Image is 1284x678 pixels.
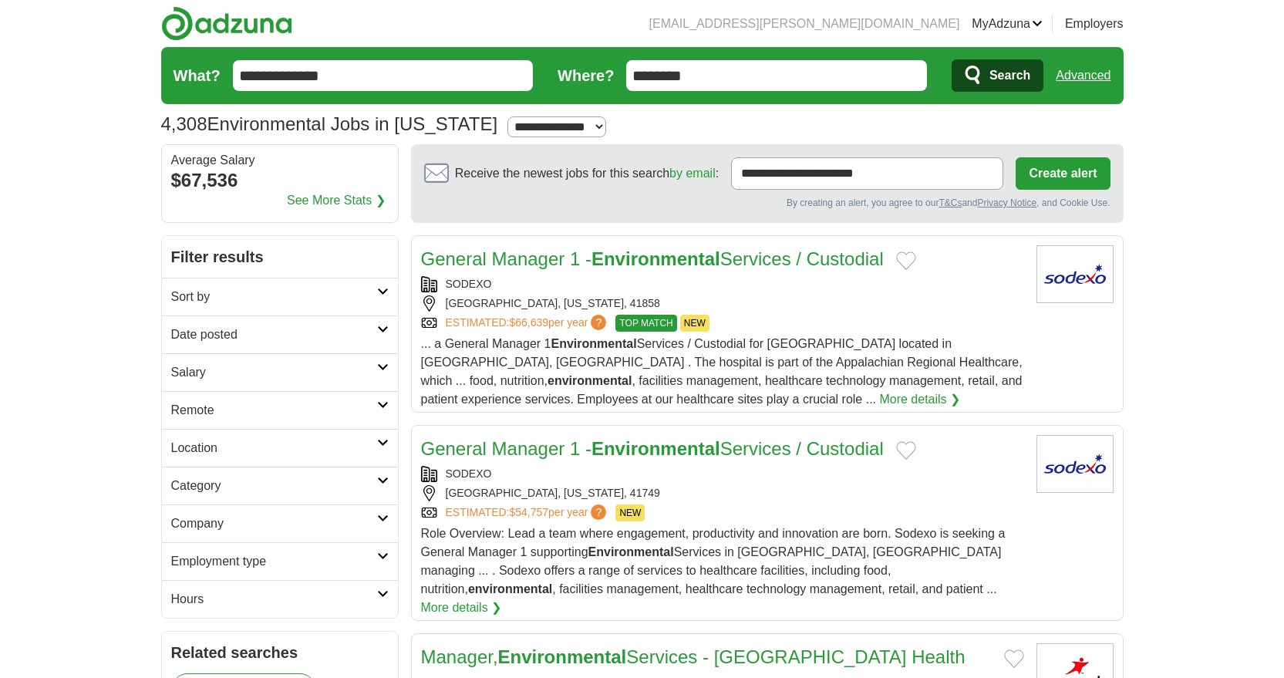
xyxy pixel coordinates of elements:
[615,315,676,332] span: TOP MATCH
[161,110,207,138] span: 4,308
[171,590,377,609] h2: Hours
[421,438,884,459] a: General Manager 1 -EnvironmentalServices / Custodial
[171,552,377,571] h2: Employment type
[162,353,398,391] a: Salary
[162,542,398,580] a: Employment type
[162,504,398,542] a: Company
[1004,649,1024,668] button: Add to favorite jobs
[1016,157,1110,190] button: Create alert
[591,504,606,520] span: ?
[421,248,884,269] a: General Manager 1 -EnvironmentalServices / Custodial
[468,582,552,595] strong: environmental
[972,15,1043,33] a: MyAdzuna
[509,316,548,329] span: $66,639
[161,6,292,41] img: Adzuna logo
[421,599,502,617] a: More details ❯
[588,545,674,558] strong: Environmental
[171,477,377,495] h2: Category
[977,197,1036,208] a: Privacy Notice
[171,154,389,167] div: Average Salary
[171,167,389,194] div: $67,536
[446,467,492,480] a: SODEXO
[649,15,960,33] li: [EMAIL_ADDRESS][PERSON_NAME][DOMAIN_NAME]
[171,326,377,344] h2: Date posted
[171,641,389,664] h2: Related searches
[455,164,719,183] span: Receive the newest jobs for this search :
[171,401,377,420] h2: Remote
[162,236,398,278] h2: Filter results
[989,60,1030,91] span: Search
[171,288,377,306] h2: Sort by
[162,429,398,467] a: Location
[591,315,606,330] span: ?
[498,646,627,667] strong: Environmental
[896,441,916,460] button: Add to favorite jobs
[591,438,720,459] strong: Environmental
[558,64,614,87] label: Where?
[162,580,398,618] a: Hours
[421,527,1006,595] span: Role Overview: Lead a team where engagement, productivity and innovation are born. Sodexo is seek...
[446,278,492,290] a: SODEXO
[171,439,377,457] h2: Location
[591,248,720,269] strong: Environmental
[952,59,1043,92] button: Search
[548,374,632,387] strong: environmental
[171,363,377,382] h2: Salary
[939,197,962,208] a: T&Cs
[421,295,1024,312] div: [GEOGRAPHIC_DATA], [US_STATE], 41858
[446,315,610,332] a: ESTIMATED:$66,639per year?
[162,467,398,504] a: Category
[1036,245,1114,303] img: Sodexo logo
[669,167,716,180] a: by email
[1036,435,1114,493] img: Sodexo logo
[424,196,1110,210] div: By creating an alert, you agree to our and , and Cookie Use.
[1065,15,1124,33] a: Employers
[162,278,398,315] a: Sort by
[446,504,610,521] a: ESTIMATED:$54,757per year?
[680,315,709,332] span: NEW
[161,113,498,134] h1: Environmental Jobs in [US_STATE]
[287,191,386,210] a: See More Stats ❯
[174,64,221,87] label: What?
[1056,60,1110,91] a: Advanced
[421,337,1023,406] span: ... a General Manager 1 Services / Custodial for [GEOGRAPHIC_DATA] located in [GEOGRAPHIC_DATA], ...
[171,514,377,533] h2: Company
[615,504,645,521] span: NEW
[879,390,960,409] a: More details ❯
[421,485,1024,501] div: [GEOGRAPHIC_DATA], [US_STATE], 41749
[162,391,398,429] a: Remote
[551,337,636,350] strong: Environmental
[896,251,916,270] button: Add to favorite jobs
[509,506,548,518] span: $54,757
[162,315,398,353] a: Date posted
